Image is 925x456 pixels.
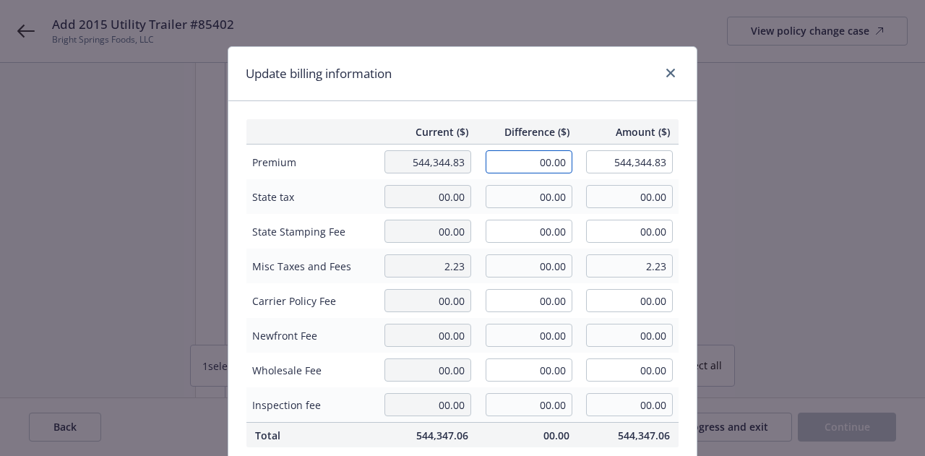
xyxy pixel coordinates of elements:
span: Inspection fee [252,397,370,413]
span: Carrier Policy Fee [252,293,370,309]
h1: Update billing information [246,64,392,83]
span: Difference ($) [486,124,569,139]
span: Premium [252,155,370,170]
span: Total [255,428,367,443]
span: 544,347.06 [384,428,468,443]
a: close [662,64,679,82]
span: 00.00 [486,428,569,443]
span: Newfront Fee [252,328,370,343]
span: Wholesale Fee [252,363,370,378]
span: 544,347.06 [587,428,671,443]
span: State tax [252,189,370,205]
span: Amount ($) [587,124,671,139]
span: State Stamping Fee [252,224,370,239]
span: Misc Taxes and Fees [252,259,370,274]
span: Current ($) [384,124,468,139]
